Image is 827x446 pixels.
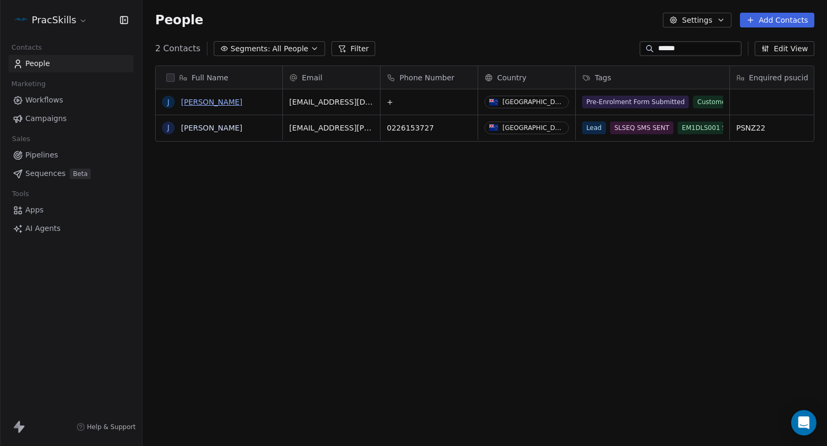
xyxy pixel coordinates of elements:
[15,14,27,26] img: PracSkills%20Email%20Display%20Picture.png
[155,42,201,55] span: 2 Contacts
[25,58,50,69] span: People
[8,55,134,72] a: People
[381,66,478,89] div: Phone Number
[302,72,322,83] span: Email
[663,13,731,27] button: Settings
[730,66,827,89] div: Enquired psucid
[8,165,134,182] a: SequencesBeta
[400,72,454,83] span: Phone Number
[181,124,242,132] a: [PERSON_NAME]
[7,76,50,92] span: Marketing
[283,66,380,89] div: Email
[8,110,134,127] a: Campaigns
[156,66,282,89] div: Full Name
[595,72,611,83] span: Tags
[502,98,564,106] div: [GEOGRAPHIC_DATA]
[755,41,814,56] button: Edit View
[8,220,134,237] a: AI Agents
[70,169,91,179] span: Beta
[740,13,814,27] button: Add Contacts
[155,12,203,28] span: People
[25,150,58,161] span: Pipelines
[8,91,134,109] a: Workflows
[497,72,527,83] span: Country
[167,122,169,133] div: J
[181,98,242,106] a: [PERSON_NAME]
[192,72,229,83] span: Full Name
[77,423,136,431] a: Help & Support
[331,41,375,56] button: Filter
[272,43,308,54] span: All People
[289,97,374,107] span: [EMAIL_ADDRESS][DOMAIN_NAME]
[32,13,77,27] span: PracSkills
[749,72,808,83] span: Enquired psucid
[13,11,90,29] button: PracSkills
[25,168,65,179] span: Sequences
[7,131,35,147] span: Sales
[7,186,33,202] span: Tools
[502,124,564,132] div: [GEOGRAPHIC_DATA]
[25,205,44,216] span: Apps
[736,123,821,133] span: PSNZ22
[231,43,270,54] span: Segments:
[8,201,134,219] a: Apps
[582,122,606,134] span: Lead
[678,122,741,134] span: EM1DLS001 Sent
[387,97,471,107] span: +
[8,146,134,164] a: Pipelines
[791,410,816,435] div: Open Intercom Messenger
[167,97,169,108] div: J
[576,66,729,89] div: Tags
[478,66,575,89] div: Country
[25,95,63,106] span: Workflows
[693,96,733,108] span: Customer
[289,123,374,133] span: [EMAIL_ADDRESS][PERSON_NAME][DOMAIN_NAME]
[7,40,46,55] span: Contacts
[387,123,471,133] span: 0226153727
[87,423,136,431] span: Help & Support
[582,96,689,108] span: Pre-Enrolment Form Submitted
[25,113,66,124] span: Campaigns
[610,122,673,134] span: SLSEQ SMS SENT
[156,89,283,433] div: grid
[25,223,61,234] span: AI Agents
